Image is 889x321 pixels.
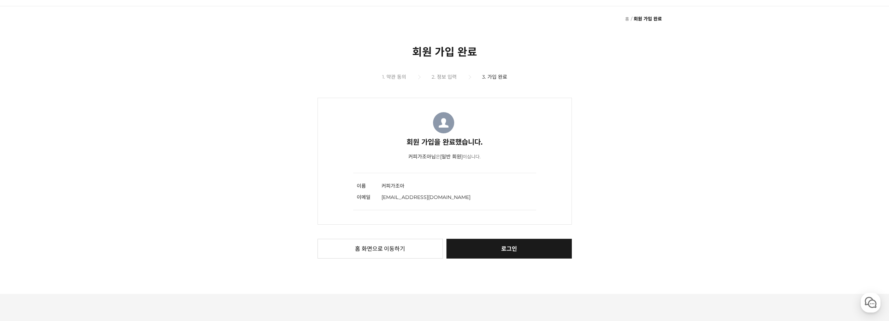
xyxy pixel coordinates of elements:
a: 설정 [91,224,136,241]
li: 현재 위치 [630,13,662,24]
strong: 님 [408,153,436,160]
img: 아이콘 [433,112,454,133]
a: 홈 화면으로 이동하기 [318,239,443,259]
span: 커피가조아 [408,153,431,160]
a: 로그인 [446,239,572,259]
span: 대화 [65,235,73,240]
li: 2. 정보 입력 [432,73,481,80]
a: 홈 [2,224,47,241]
p: 은 이십니다. [353,153,536,160]
li: 3. 가입 완료 [482,73,507,80]
span: 홈 [22,234,26,240]
strong: [일반 회원] [440,153,463,160]
dt: 이메일 [357,192,381,203]
a: 대화 [47,224,91,241]
strong: 회원 가입 완료 [634,16,662,22]
span: 설정 [109,234,118,240]
li: 1. 약관 동의 [382,73,431,80]
a: 홈 [625,16,629,22]
span: 커피가조아 [381,182,404,190]
dt: 이름 [357,180,381,192]
span: [EMAIL_ADDRESS][DOMAIN_NAME] [381,193,470,201]
h2: 회원 가입 완료 [227,43,662,59]
p: 회원 가입을 완료했습니다. [353,139,536,146]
